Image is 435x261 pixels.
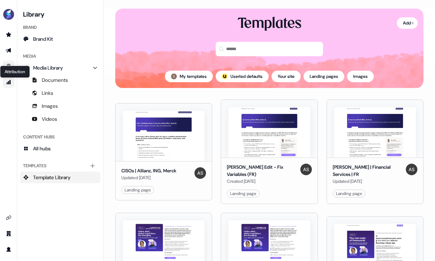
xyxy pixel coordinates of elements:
span: All hubs [33,145,51,152]
button: Sara | Financial Services | FR[PERSON_NAME] | Financial Services | FRUpdated [DATE]AntoniLanding ... [327,99,423,204]
button: Images [347,71,374,82]
a: Go to team [3,228,14,239]
div: Updated [DATE] [121,174,176,181]
a: Links [20,87,100,99]
img: Ryan Edit - Fix Variables (FR) [228,107,310,158]
span: Documents [42,76,68,84]
img: CISOs | Allianz, ING, Merck [123,111,205,161]
div: [PERSON_NAME] | Financial Services | FR [333,164,403,178]
div: Brand [20,22,100,33]
button: Add [397,17,418,29]
a: Brand Kit [20,33,100,45]
div: Content Hubs [20,131,100,143]
a: Go to prospects [3,29,14,40]
div: Media [20,50,100,62]
img: Antoni [300,164,312,175]
a: Media Library [20,62,100,74]
div: Templates [238,14,301,33]
h3: Library [20,9,100,19]
div: Landing page [125,186,151,194]
a: Videos [20,113,100,125]
a: Go to outbound experience [3,45,14,56]
span: Images [42,102,58,110]
span: Template Library [33,174,71,181]
button: CISOs | Allianz, ING, MerckCISOs | Allianz, ING, MerckUpdated [DATE]AntoniLanding page [115,99,212,204]
a: Go to profile [3,244,14,255]
img: Sara | Financial Services | FR [334,107,416,158]
div: Landing page [230,190,256,197]
span: Videos [42,115,57,123]
button: Ryan Edit - Fix Variables (FR)[PERSON_NAME] Edit - Fix Variables (FR)Created [DATE]AntoniLanding ... [221,99,318,204]
button: My templates [165,71,213,82]
img: Antoni [406,164,417,175]
span: Links [42,89,53,97]
div: Templates [20,160,100,172]
a: Images [20,100,100,112]
a: Documents [20,74,100,86]
button: userled logo;Userled defaults [216,71,269,82]
span: Media Library [33,64,63,71]
img: Sara [171,74,177,79]
a: Template Library [20,172,100,183]
div: Created [DATE] [227,178,297,185]
button: Landing pages [304,71,344,82]
div: CISOs | Allianz, ING, Merck [121,167,176,174]
a: Go to attribution [3,76,14,88]
a: All hubs [20,143,100,154]
span: Brand Kit [33,35,53,43]
a: Go to templates [3,61,14,72]
div: Landing page [336,190,362,197]
div: Updated [DATE] [333,178,403,185]
div: ; [222,74,228,79]
img: userled logo [222,74,228,79]
div: [PERSON_NAME] Edit - Fix Variables (FR) [227,164,297,178]
img: Antoni [194,167,206,179]
a: Go to integrations [3,212,14,224]
button: Your site [272,71,301,82]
